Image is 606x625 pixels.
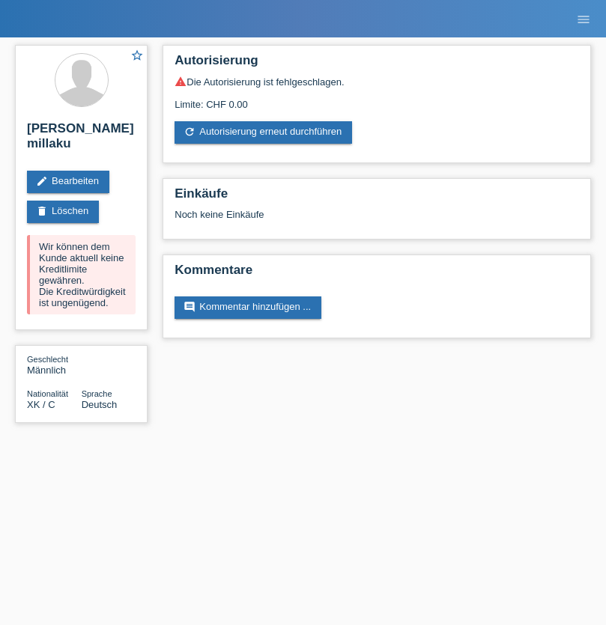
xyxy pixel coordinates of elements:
i: refresh [184,126,196,138]
span: Kosovo / C / 03.04.2021 [27,399,55,410]
h2: Kommentare [175,263,579,285]
i: menu [576,12,591,27]
h2: Einkäufe [175,186,579,209]
a: editBearbeiten [27,171,109,193]
a: star_border [130,49,144,64]
a: menu [569,14,599,23]
div: Männlich [27,353,82,376]
h2: Autorisierung [175,53,579,76]
a: deleteLöschen [27,201,99,223]
div: Wir können dem Kunde aktuell keine Kreditlimite gewähren. Die Kreditwürdigkeit ist ungenügend. [27,235,136,314]
span: Sprache [82,389,112,398]
i: delete [36,205,48,217]
span: Nationalität [27,389,68,398]
i: edit [36,175,48,187]
div: Limite: CHF 0.00 [175,88,579,110]
i: comment [184,301,196,313]
a: refreshAutorisierung erneut durchführen [175,121,352,144]
i: warning [175,76,187,88]
h2: [PERSON_NAME] millaku [27,121,136,159]
div: Die Autorisierung ist fehlgeschlagen. [175,76,579,88]
i: star_border [130,49,144,62]
a: commentKommentar hinzufügen ... [175,296,321,319]
span: Geschlecht [27,355,68,364]
div: Noch keine Einkäufe [175,209,579,231]
span: Deutsch [82,399,118,410]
